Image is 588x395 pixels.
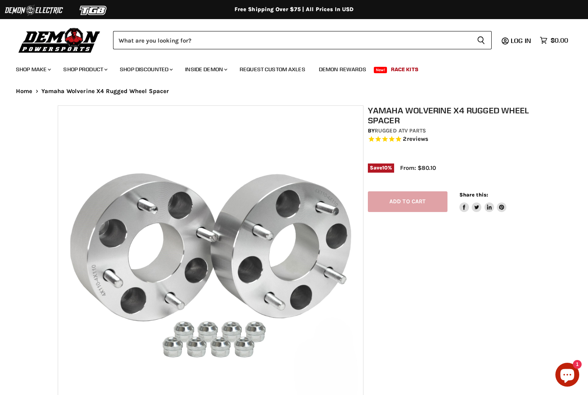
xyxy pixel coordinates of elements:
[16,26,103,54] img: Demon Powersports
[16,88,33,95] a: Home
[400,164,436,171] span: From: $80.10
[459,192,488,198] span: Share this:
[368,105,535,125] h1: Yamaha Wolverine X4 Rugged Wheel Spacer
[553,363,582,389] inbox-online-store-chat: Shopify online store chat
[41,88,169,95] span: Yamaha Wolverine X4 Rugged Wheel Spacer
[374,67,387,73] span: New!
[114,61,178,78] a: Shop Discounted
[368,126,535,135] div: by
[382,165,388,171] span: 10
[511,37,531,45] span: Log in
[507,37,536,44] a: Log in
[551,37,568,44] span: $0.00
[57,61,112,78] a: Shop Product
[368,135,535,144] span: Rated 5.0 out of 5 stars 2 reviews
[385,61,424,78] a: Race Kits
[471,31,492,49] button: Search
[403,136,428,143] span: 2 reviews
[234,61,311,78] a: Request Custom Axles
[179,61,232,78] a: Inside Demon
[10,61,56,78] a: Shop Make
[536,35,572,46] a: $0.00
[113,31,492,49] form: Product
[459,191,507,212] aside: Share this:
[375,127,426,134] a: Rugged ATV Parts
[10,58,566,78] ul: Main menu
[113,31,471,49] input: Search
[368,163,394,172] span: Save %
[4,3,64,18] img: Demon Electric Logo 2
[313,61,372,78] a: Demon Rewards
[407,136,429,143] span: reviews
[64,3,123,18] img: TGB Logo 2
